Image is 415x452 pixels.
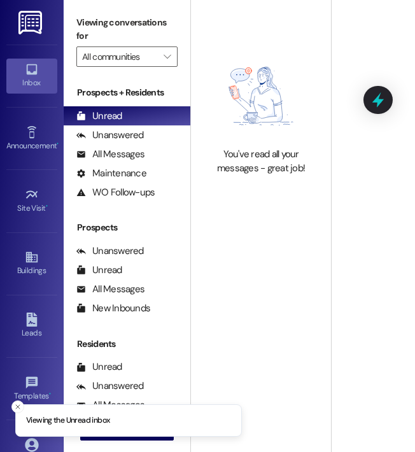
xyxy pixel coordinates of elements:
a: Site Visit • [6,184,57,218]
span: • [57,139,59,148]
div: New Inbounds [76,302,150,315]
div: Unread [76,360,122,374]
a: Templates • [6,372,57,406]
span: • [49,390,51,399]
i:  [164,52,171,62]
img: empty-state [205,51,317,141]
button: Close toast [11,400,24,413]
div: All Messages [76,283,144,296]
img: ResiDesk Logo [18,11,45,34]
p: Viewing the Unread inbox [26,415,109,427]
div: You've read all your messages - great job! [205,148,317,175]
div: Prospects [64,221,190,234]
div: Unread [76,264,122,277]
span: • [46,202,48,211]
div: Unanswered [76,129,144,142]
label: Viewing conversations for [76,13,178,46]
div: All Messages [76,148,144,161]
div: Unanswered [76,379,144,393]
div: Prospects + Residents [64,86,190,99]
div: Residents [64,337,190,351]
div: WO Follow-ups [76,186,155,199]
div: Maintenance [76,167,146,180]
div: Unread [76,109,122,123]
input: All communities [82,46,157,67]
div: Unanswered [76,244,144,258]
a: Inbox [6,59,57,93]
a: Leads [6,309,57,343]
a: Buildings [6,246,57,281]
